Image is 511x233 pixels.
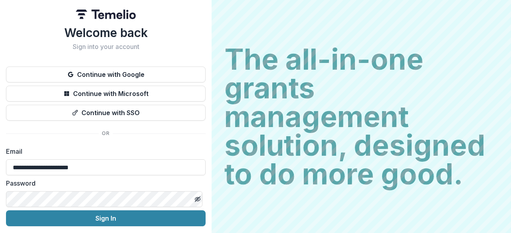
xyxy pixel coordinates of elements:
[6,210,206,226] button: Sign In
[6,43,206,51] h2: Sign into your account
[6,105,206,121] button: Continue with SSO
[6,25,206,40] h1: Welcome back
[6,86,206,102] button: Continue with Microsoft
[191,193,204,206] button: Toggle password visibility
[6,178,201,188] label: Password
[76,10,136,19] img: Temelio
[6,147,201,156] label: Email
[6,67,206,82] button: Continue with Google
